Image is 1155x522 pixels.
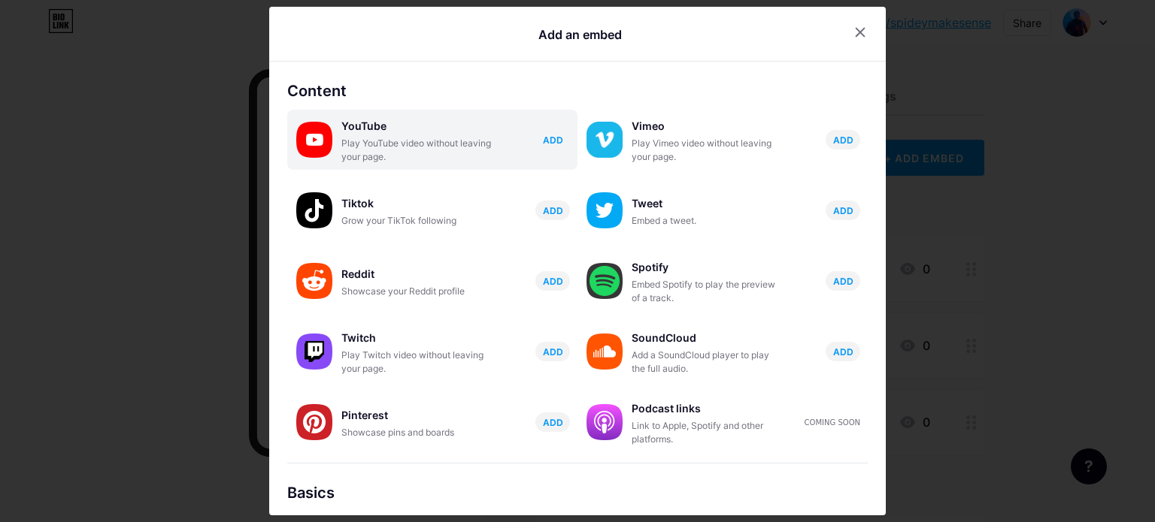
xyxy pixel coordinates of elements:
[632,327,782,349] div: SoundCloud
[833,204,853,217] span: ADD
[296,263,332,299] img: reddit
[296,192,332,228] img: tiktok
[632,137,782,164] div: Play Vimeo video without leaving your page.
[535,130,570,149] button: ADD
[826,201,860,220] button: ADD
[543,204,563,217] span: ADD
[341,405,492,426] div: Pinterest
[632,419,782,446] div: Link to Apple, Spotify and other platforms.
[826,271,860,291] button: ADD
[826,342,860,361] button: ADD
[535,201,570,220] button: ADD
[341,426,492,439] div: Showcase pins and boards
[341,116,492,137] div: YouTube
[535,342,570,361] button: ADD
[826,130,860,149] button: ADD
[632,116,782,137] div: Vimeo
[543,345,563,358] span: ADD
[587,122,623,158] img: vimeo
[341,137,492,164] div: Play YouTube video without leaving your page.
[287,481,868,504] div: Basics
[632,257,782,278] div: Spotify
[587,333,623,370] img: soundcloud
[805,417,860,428] div: Coming soon
[535,271,570,291] button: ADD
[538,26,622,44] div: Add an embed
[341,193,492,214] div: Tiktok
[632,193,782,214] div: Tweet
[296,333,332,370] img: twitch
[833,275,853,288] span: ADD
[296,122,332,158] img: youtube
[296,404,332,440] img: pinterest
[632,214,782,228] div: Embed a tweet.
[543,134,563,146] span: ADD
[587,263,623,299] img: spotify
[341,214,492,228] div: Grow your TikTok following
[833,134,853,146] span: ADD
[543,416,563,429] span: ADD
[341,285,492,298] div: Showcase your Reddit profile
[833,345,853,358] span: ADD
[535,412,570,432] button: ADD
[341,349,492,376] div: Play Twitch video without leaving your page.
[632,349,782,376] div: Add a SoundCloud player to play the full audio.
[587,404,623,440] img: podcastlinks
[632,398,782,419] div: Podcast links
[341,327,492,349] div: Twitch
[632,278,782,305] div: Embed Spotify to play the preview of a track.
[587,192,623,228] img: twitter
[341,264,492,285] div: Reddit
[543,275,563,288] span: ADD
[287,80,868,102] div: Content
